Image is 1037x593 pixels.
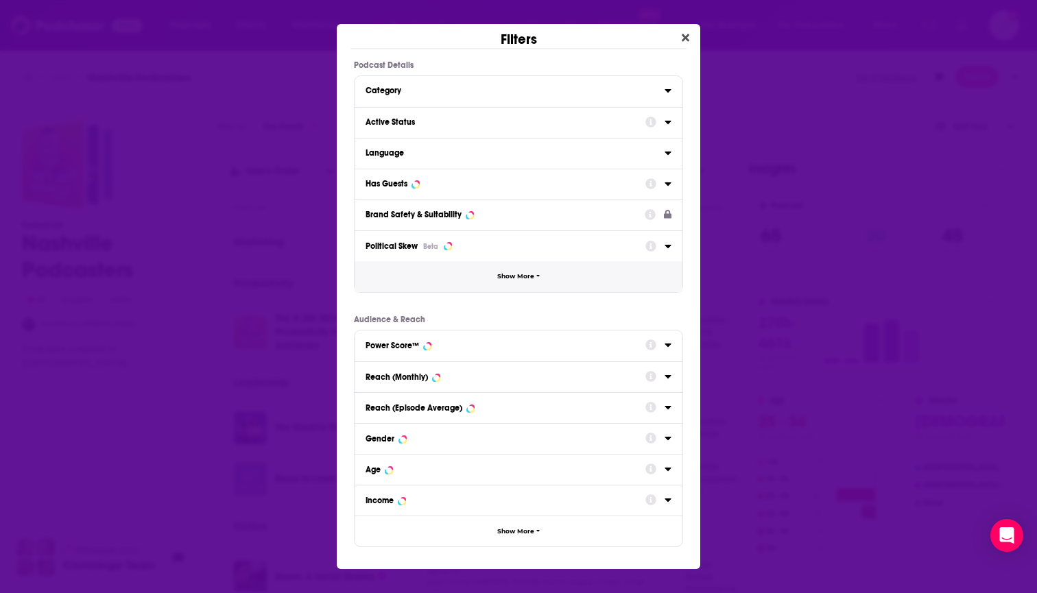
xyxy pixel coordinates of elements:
button: Has Guests [366,175,645,192]
button: Political SkewBeta [366,237,645,255]
span: Show More [497,528,534,535]
div: Language [366,148,656,158]
h2: Filters [501,24,537,48]
span: Show More [497,273,534,280]
div: Age [366,465,381,474]
button: Reach (Monthly) [366,367,645,385]
div: Power Score™ [366,341,419,350]
button: Age [366,460,645,477]
p: Audience & Reach [354,315,683,324]
div: Beta [423,242,438,251]
div: Brand Safety & Suitability [366,210,462,219]
button: Gender [366,429,645,446]
button: Brand Safety & Suitability [366,206,645,223]
div: Category [366,86,656,95]
div: Open Intercom Messenger [990,519,1023,552]
div: Has Guests [366,179,407,189]
div: Active Status [366,117,636,127]
div: Gender [366,434,394,444]
button: Language [366,144,665,161]
div: Reach (Episode Average) [366,403,462,413]
div: Reach (Monthly) [366,372,428,382]
span: Political Skew [366,241,418,251]
button: Power Score™ [366,336,645,353]
button: Close [676,29,695,47]
button: Reach (Episode Average) [366,398,645,415]
button: Income [366,491,645,508]
a: Brand Safety & Suitability [366,206,671,223]
button: Show More [355,261,682,292]
div: Income [366,496,394,505]
button: Active Status [366,113,645,130]
p: Podcast Details [354,60,683,70]
button: Show More [355,516,682,546]
button: Category [366,82,665,99]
